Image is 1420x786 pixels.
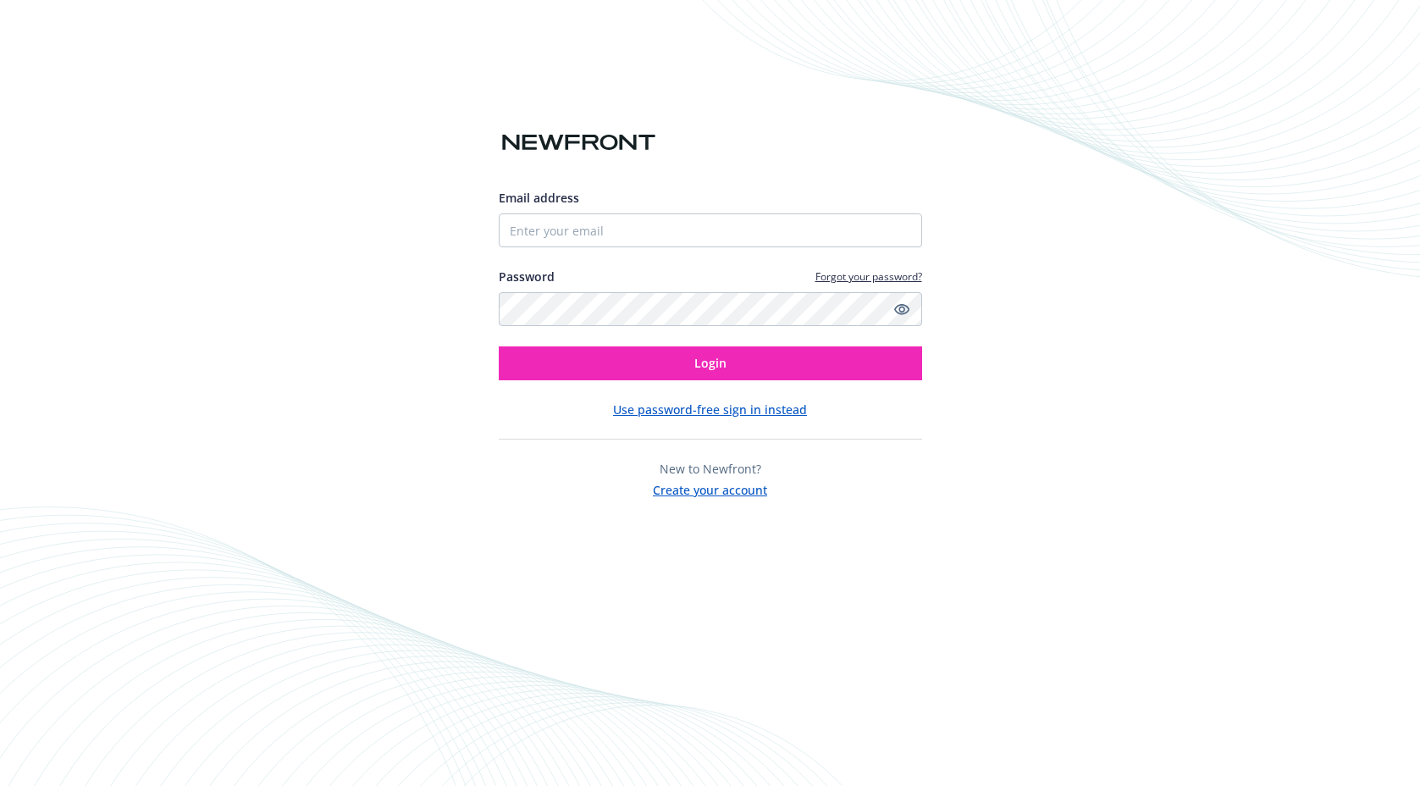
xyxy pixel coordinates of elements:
[499,213,922,247] input: Enter your email
[613,401,807,418] button: Use password-free sign in instead
[499,128,659,158] img: Newfront logo
[653,478,767,499] button: Create your account
[892,299,912,319] a: Show password
[660,461,761,477] span: New to Newfront?
[499,190,579,206] span: Email address
[499,346,922,380] button: Login
[694,355,727,371] span: Login
[499,292,922,326] input: Enter your password
[815,269,922,284] a: Forgot your password?
[499,268,555,285] label: Password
